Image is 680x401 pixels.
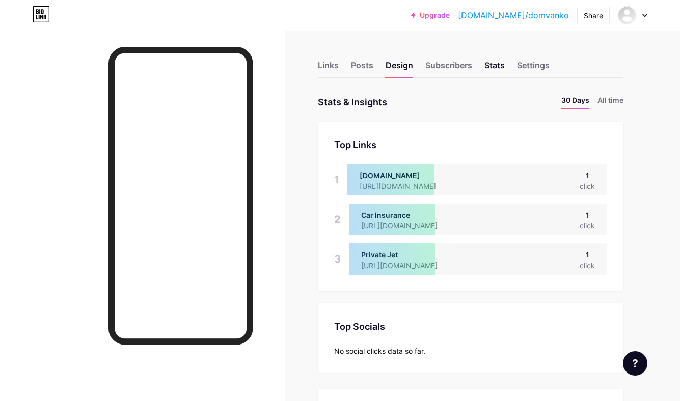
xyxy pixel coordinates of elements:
[517,59,550,77] div: Settings
[334,138,607,152] div: Top Links
[580,210,595,220] div: 1
[334,204,341,235] div: 2
[580,170,595,181] div: 1
[580,220,595,231] div: click
[597,95,623,109] li: All time
[484,59,505,77] div: Stats
[580,249,595,260] div: 1
[458,9,569,21] a: [DOMAIN_NAME]/domvanko
[425,59,472,77] div: Subscribers
[580,181,595,191] div: click
[584,10,603,21] div: Share
[386,59,413,77] div: Design
[617,6,637,25] img: Ary Correia Filho
[318,59,339,77] div: Links
[334,243,341,275] div: 3
[580,260,595,271] div: click
[318,95,387,109] div: Stats & Insights
[334,164,339,195] div: 1
[561,95,589,109] li: 30 Days
[411,11,450,19] a: Upgrade
[334,320,607,333] div: Top Socials
[334,346,607,356] div: No social clicks data so far.
[351,59,373,77] div: Posts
